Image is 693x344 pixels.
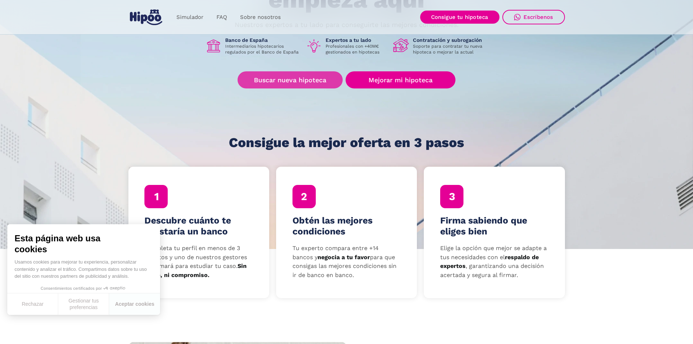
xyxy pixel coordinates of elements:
[144,262,247,278] strong: Sin coste, ni compromiso.
[346,71,455,88] a: Mejorar mi hipoteca
[292,215,401,237] h4: Obtén las mejores condiciones
[502,10,565,24] a: Escríbenos
[128,7,164,28] a: home
[229,135,464,150] h1: Consigue la mejor oferta en 3 pasos
[234,10,287,24] a: Sobre nosotros
[326,43,387,55] p: Profesionales con +40M€ gestionados en hipotecas
[440,244,549,280] p: Elige la opción que mejor se adapte a tus necesidades con el , garantizando una decisión acertada...
[413,37,488,43] h1: Contratación y subrogación
[144,244,253,280] p: Completa tu perfil en menos de 3 minutos y uno de nuestros gestores te llamará para estudiar tu c...
[326,37,387,43] h1: Expertos a tu lado
[170,10,210,24] a: Simulador
[144,215,253,237] h4: Descubre cuánto te prestaría un banco
[225,43,300,55] p: Intermediarios hipotecarios regulados por el Banco de España
[523,14,553,20] div: Escríbenos
[238,71,343,88] a: Buscar nueva hipoteca
[210,10,234,24] a: FAQ
[318,254,370,261] strong: negocia a tu favor
[440,215,549,237] h4: Firma sabiendo que eliges bien
[420,11,499,24] a: Consigue tu hipoteca
[292,244,401,280] p: Tu experto compara entre +14 bancos y para que consigas las mejores condiciones sin ir de banco e...
[225,37,300,43] h1: Banco de España
[413,43,488,55] p: Soporte para contratar tu nueva hipoteca o mejorar la actual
